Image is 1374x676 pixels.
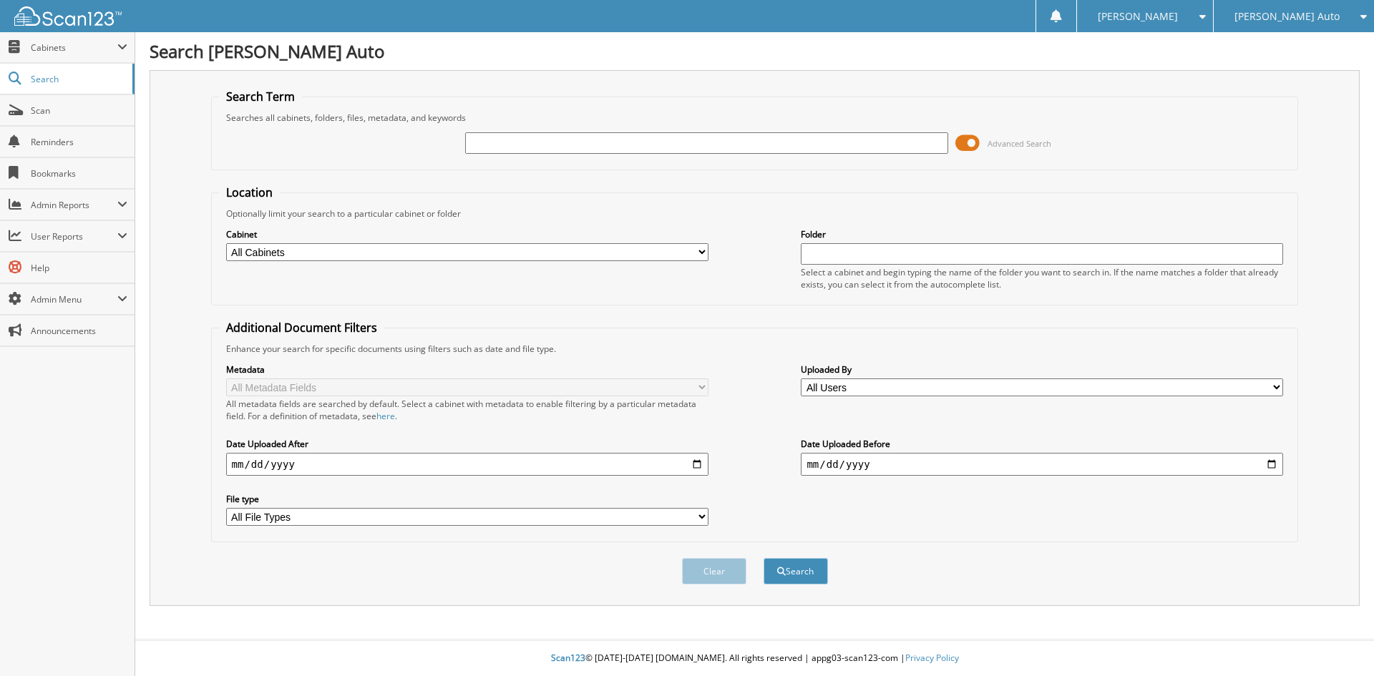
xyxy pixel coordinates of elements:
[801,453,1283,476] input: end
[376,410,395,422] a: here
[1098,12,1178,21] span: [PERSON_NAME]
[31,104,127,117] span: Scan
[905,652,959,664] a: Privacy Policy
[31,73,125,85] span: Search
[764,558,828,584] button: Search
[219,207,1291,220] div: Optionally limit your search to a particular cabinet or folder
[219,112,1291,124] div: Searches all cabinets, folders, files, metadata, and keywords
[219,343,1291,355] div: Enhance your search for specific documents using filters such as date and file type.
[31,293,117,305] span: Admin Menu
[1234,12,1340,21] span: [PERSON_NAME] Auto
[31,136,127,148] span: Reminders
[226,453,708,476] input: start
[801,266,1283,290] div: Select a cabinet and begin typing the name of the folder you want to search in. If the name match...
[31,262,127,274] span: Help
[801,438,1283,450] label: Date Uploaded Before
[31,230,117,243] span: User Reports
[31,41,117,54] span: Cabinets
[31,167,127,180] span: Bookmarks
[801,228,1283,240] label: Folder
[801,363,1283,376] label: Uploaded By
[988,138,1051,149] span: Advanced Search
[226,398,708,422] div: All metadata fields are searched by default. Select a cabinet with metadata to enable filtering b...
[31,199,117,211] span: Admin Reports
[551,652,585,664] span: Scan123
[226,493,708,505] label: File type
[226,438,708,450] label: Date Uploaded After
[31,325,127,337] span: Announcements
[219,185,280,200] legend: Location
[219,320,384,335] legend: Additional Document Filters
[682,558,746,584] button: Clear
[219,89,302,104] legend: Search Term
[226,363,708,376] label: Metadata
[226,228,708,240] label: Cabinet
[14,6,122,26] img: scan123-logo-white.svg
[150,39,1360,63] h1: Search [PERSON_NAME] Auto
[135,641,1374,676] div: © [DATE]-[DATE] [DOMAIN_NAME]. All rights reserved | appg03-scan123-com |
